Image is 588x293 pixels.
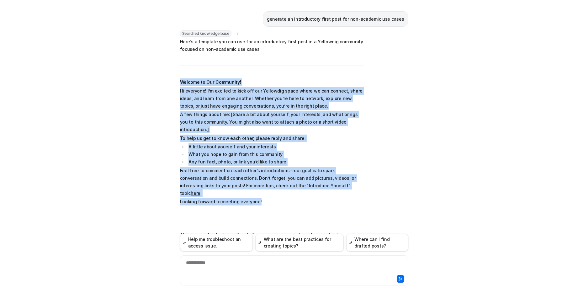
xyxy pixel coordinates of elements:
button: Help me troubleshoot an access issue. [180,234,253,251]
button: Where can I find drafted posts? [346,234,408,251]
p: Hi everyone! I’m excited to kick off our Yellowdig space where we can connect, share ideas, and l... [180,87,363,110]
span: Searched knowledge base [180,30,231,37]
li: A little about yourself and your interests [187,143,363,151]
li: What you hope to gain from this community [187,151,363,158]
li: Any fun fact, photo, or link you’d like to share [187,158,363,166]
button: What are the best practices for creating topics? [255,234,343,251]
p: This approach introduces the platform, encourages participation, and sets a positive, welcoming t... [180,231,363,261]
p: To help us get to know each other, please reply and share: [180,135,363,142]
p: Here's a template you can use for an introductory first post in a Yellowdig community focused on ... [180,38,363,53]
strong: Welcome to Our Community! [180,79,241,85]
p: Feel free to comment on each other’s introductions—our goal is to spark conversation and build co... [180,167,363,197]
a: here [191,190,200,196]
p: generate an introductory first post for non-academic use cases [267,15,404,23]
p: Looking forward to meeting everyone! [180,198,363,205]
p: A few things about me: [Share a bit about yourself, your interests, and what brings you to this c... [180,111,363,133]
